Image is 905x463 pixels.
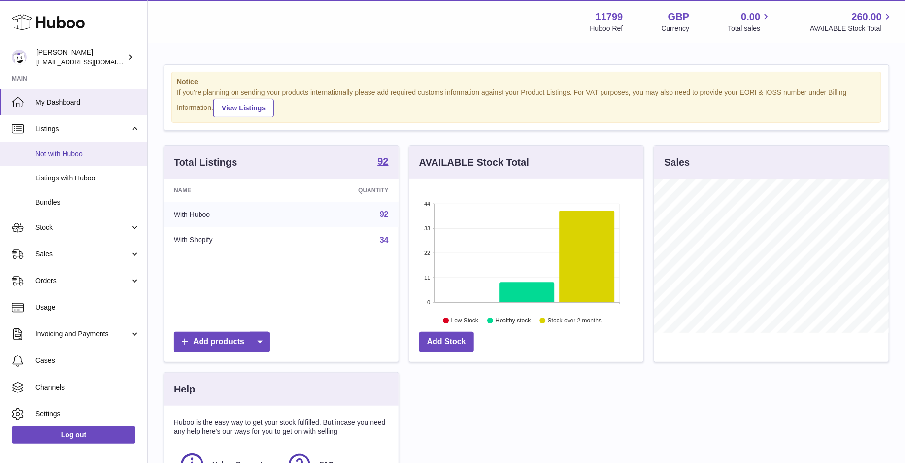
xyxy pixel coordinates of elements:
th: Quantity [290,179,398,202]
span: Sales [35,249,130,259]
span: 0.00 [741,10,761,24]
text: 11 [424,275,430,281]
h3: AVAILABLE Stock Total [419,156,529,169]
a: 260.00 AVAILABLE Stock Total [810,10,893,33]
span: Channels [35,383,140,392]
text: Healthy stock [495,317,531,324]
strong: 11799 [596,10,623,24]
a: Add products [174,332,270,352]
a: 34 [380,236,389,244]
span: 260.00 [852,10,882,24]
span: Stock [35,223,130,232]
p: Huboo is the easy way to get your stock fulfilled. But incase you need any help here's our ways f... [174,418,389,436]
span: Bundles [35,198,140,207]
th: Name [164,179,290,202]
span: Settings [35,409,140,419]
div: Huboo Ref [590,24,623,33]
img: dionas@maisonflaneur.com [12,50,27,65]
a: 92 [380,210,389,218]
span: Total sales [728,24,771,33]
span: Orders [35,276,130,285]
h3: Help [174,383,195,396]
strong: 92 [377,156,388,166]
strong: GBP [668,10,689,24]
div: [PERSON_NAME] [36,48,125,67]
span: Usage [35,303,140,312]
td: With Shopify [164,227,290,253]
span: AVAILABLE Stock Total [810,24,893,33]
text: 22 [424,250,430,256]
div: Currency [662,24,690,33]
text: Stock over 2 months [548,317,602,324]
span: Invoicing and Payments [35,329,130,339]
strong: Notice [177,77,876,87]
span: Cases [35,356,140,365]
h3: Sales [664,156,690,169]
span: My Dashboard [35,98,140,107]
a: Add Stock [419,332,474,352]
span: Not with Huboo [35,149,140,159]
a: 92 [377,156,388,168]
text: 44 [424,201,430,207]
a: Log out [12,426,135,444]
span: [EMAIL_ADDRESS][DOMAIN_NAME] [36,58,145,66]
span: Listings [35,124,130,134]
div: If you're planning on sending your products internationally please add required customs informati... [177,88,876,117]
h3: Total Listings [174,156,237,169]
a: 0.00 Total sales [728,10,771,33]
a: View Listings [213,99,274,117]
text: 0 [427,299,430,305]
td: With Huboo [164,202,290,227]
text: 33 [424,225,430,231]
span: Listings with Huboo [35,174,140,183]
text: Low Stock [451,317,479,324]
